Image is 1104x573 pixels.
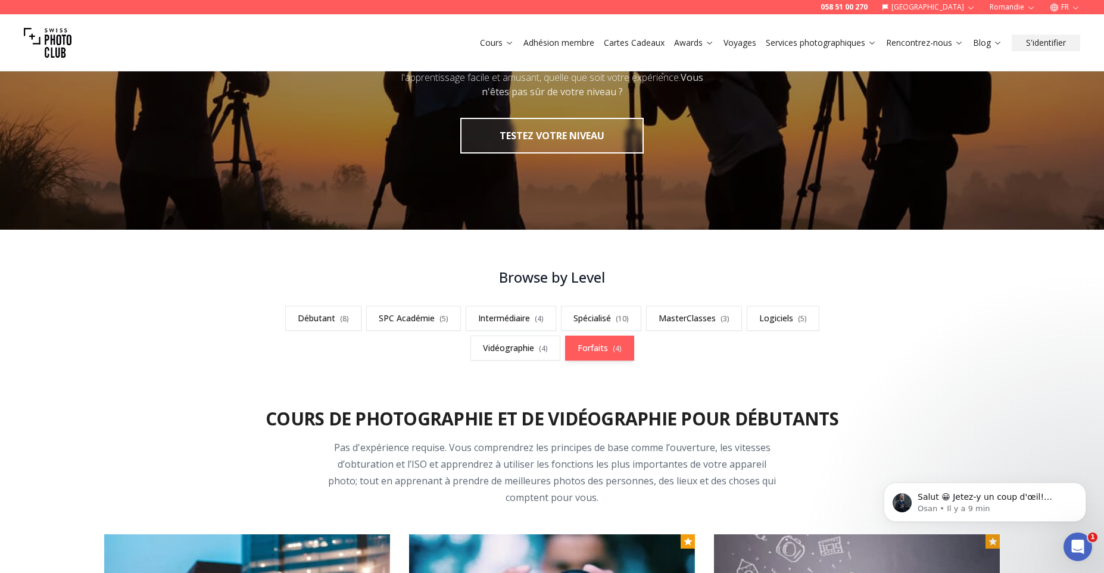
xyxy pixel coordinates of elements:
iframe: Intercom notifications message [866,458,1104,541]
span: ( 3 ) [721,314,729,324]
a: Cours [480,37,514,49]
a: MasterClasses(3) [646,306,742,331]
a: Voyages [723,37,756,49]
a: Services photographiques [766,37,877,49]
a: Rencontrez-nous [886,37,963,49]
span: ( 5 ) [439,314,448,324]
span: Pas d'expérience requise. Vous comprendrez les principes de base comme l’ouverture, les vitesses ... [328,441,776,504]
button: TESTEZ VOTRE NIVEAU [460,118,644,154]
button: Voyages [719,35,761,51]
a: Intermédiaire(4) [466,306,556,331]
a: Forfaits(4) [565,336,634,361]
span: ( 4 ) [613,343,622,353]
button: Cartes Cadeaux [599,35,669,51]
a: 058 51 00 270 [821,2,868,12]
button: Rencontrez-nous [881,35,968,51]
button: Services photographiques [761,35,881,51]
button: Cours [475,35,519,51]
span: ( 4 ) [539,343,548,353]
a: Vidéographie(4) [470,336,560,361]
h2: Cours de photographie et de vidéographie pour débutants [266,408,838,430]
a: Logiciels(5) [747,306,819,331]
a: Blog [973,37,1002,49]
a: SPC Académie(5) [366,306,461,331]
a: Débutant(8) [285,306,361,331]
button: Awards [669,35,719,51]
span: ( 5 ) [798,314,807,324]
button: Adhésion membre [519,35,599,51]
button: Blog [968,35,1007,51]
span: ( 10 ) [616,314,629,324]
h3: Browse by Level [257,268,847,287]
a: Awards [674,37,714,49]
span: 1 [1088,533,1097,542]
span: ( 8 ) [340,314,349,324]
button: S'identifier [1012,35,1080,51]
iframe: Intercom live chat [1064,533,1092,561]
a: Adhésion membre [523,37,594,49]
span: ( 4 ) [535,314,544,324]
img: Swiss photo club [24,19,71,67]
a: Cartes Cadeaux [604,37,665,49]
a: Spécialisé(10) [561,306,641,331]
